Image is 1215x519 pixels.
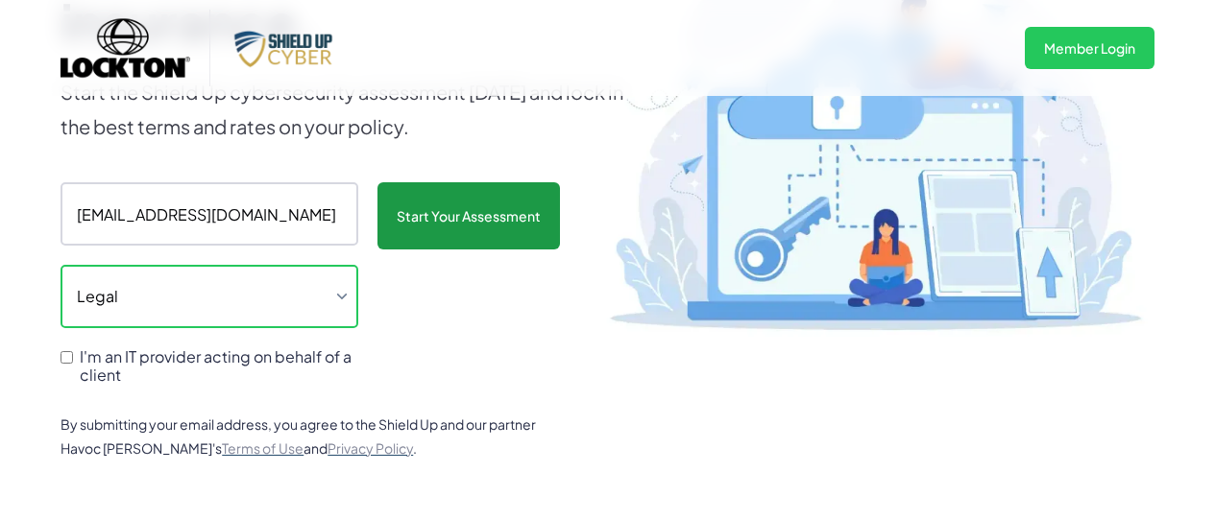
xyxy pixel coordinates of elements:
div: By submitting your email address, you agree to the Shield Up and our partner Havoc [PERSON_NAME]'... [61,413,560,460]
p: Start the Shield Up cybersecurity assessment [DATE] and lock in the best terms and rates on your ... [61,75,637,144]
img: Shield Up Cyber Logo [230,27,345,70]
span: I'm an IT provider acting on behalf of a client [80,347,358,384]
input: Enter your company email [61,182,358,246]
a: Member Login [1025,27,1154,69]
img: Lockton [61,5,190,91]
a: Privacy Policy [328,439,413,457]
input: Start Your Assessment [377,182,560,249]
input: I'm an IT provider acting on behalf of a client [61,351,73,364]
a: Terms of Use [222,439,304,457]
form: scanform [61,182,560,389]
